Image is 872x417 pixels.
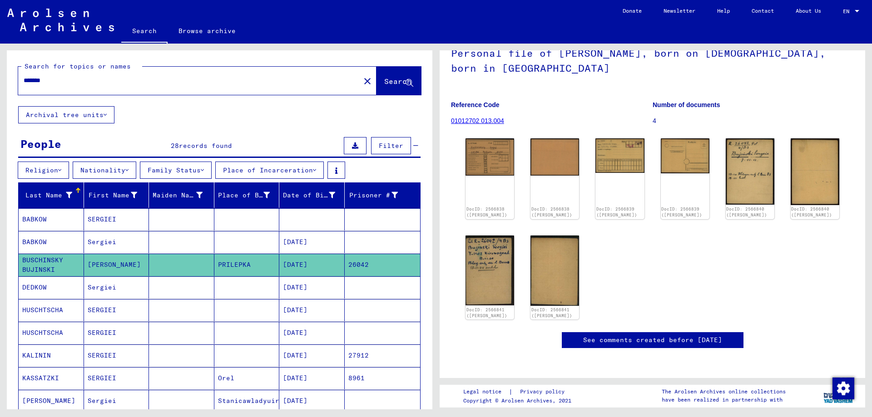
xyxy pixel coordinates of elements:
img: 002.jpg [791,138,839,205]
div: Last Name [22,188,84,202]
a: See comments created before [DATE] [583,335,722,345]
a: DocID: 2566839 ([PERSON_NAME]) [661,206,702,218]
mat-cell: [DATE] [279,344,345,367]
button: Nationality [73,162,136,179]
mat-cell: Sergiei [84,231,149,253]
a: Privacy policy [513,387,575,397]
mat-cell: [DATE] [279,231,345,253]
mat-cell: BABKOW [19,231,84,253]
mat-cell: SERGIEI [84,344,149,367]
mat-cell: Sergiei [84,390,149,412]
mat-cell: [PERSON_NAME] [84,254,149,276]
span: records found [179,142,232,150]
mat-cell: [DATE] [279,299,345,321]
mat-cell: KASSATZKI [19,367,84,389]
mat-cell: 26042 [345,254,421,276]
div: Maiden Name [153,191,203,200]
mat-cell: SERGIEI [84,322,149,344]
p: have been realized in partnership with [662,396,786,404]
mat-cell: Sergiei [84,276,149,299]
div: First Name [88,188,149,202]
img: yv_logo.png [822,384,856,407]
p: Copyright © Arolsen Archives, 2021 [463,397,575,405]
div: Last Name [22,191,72,200]
button: Clear [358,72,377,90]
mat-cell: [DATE] [279,367,345,389]
p: 4 [653,116,854,126]
div: Place of Birth [218,188,282,202]
a: Search [121,20,168,44]
mat-icon: close [362,76,373,87]
mat-header-cell: Place of Birth [214,182,280,208]
div: Date of Birth [283,191,335,200]
img: 001.jpg [726,138,774,204]
b: Reference Code [451,101,500,108]
mat-cell: SERGIEI [84,367,149,389]
mat-cell: 27912 [345,344,421,367]
a: DocID: 2566840 ([PERSON_NAME]) [791,206,832,218]
mat-header-cell: Prisoner # [345,182,421,208]
span: Search [384,77,411,86]
img: Arolsen_neg.svg [7,9,114,31]
mat-cell: SERGIEI [84,208,149,231]
mat-cell: BABKOW [19,208,84,231]
span: 28 [171,142,179,150]
div: People [20,136,61,152]
div: Prisoner # [348,191,398,200]
mat-cell: [PERSON_NAME] [19,390,84,412]
img: 001.jpg [466,138,514,176]
mat-cell: [DATE] [279,322,345,344]
a: Browse archive [168,20,247,42]
mat-cell: BUSCHINSKY BUJINSKI [19,254,84,276]
button: Search [377,67,421,95]
mat-cell: HUSCHTSCHA [19,299,84,321]
mat-label: Search for topics or names [25,62,131,70]
a: Legal notice [463,387,509,397]
button: Filter [371,137,411,154]
a: DocID: 2566838 ([PERSON_NAME]) [466,206,507,218]
h1: Personal file of [PERSON_NAME], born on [DEMOGRAPHIC_DATA], born in [GEOGRAPHIC_DATA] [451,32,854,87]
div: Date of Birth [283,188,347,202]
mat-cell: PRILEPKA [214,254,280,276]
mat-cell: Stanicawladyuirskaja [214,390,280,412]
mat-cell: [DATE] [279,276,345,299]
mat-cell: KALININ [19,344,84,367]
img: 001.jpg [466,235,514,305]
mat-cell: SERGIEI [84,299,149,321]
div: Maiden Name [153,188,214,202]
button: Family Status [140,162,212,179]
a: DocID: 2566839 ([PERSON_NAME]) [596,206,637,218]
mat-cell: HUSCHTSCHA [19,322,84,344]
mat-cell: 8961 [345,367,421,389]
span: EN [843,8,853,15]
mat-header-cell: Date of Birth [279,182,345,208]
a: DocID: 2566841 ([PERSON_NAME]) [531,307,572,319]
p: The Arolsen Archives online collections [662,388,786,396]
img: 002.jpg [530,138,579,176]
button: Place of Incarceration [215,162,324,179]
div: Place of Birth [218,191,270,200]
b: Number of documents [653,101,720,108]
a: 01012702 013.004 [451,117,504,124]
mat-cell: [DATE] [279,390,345,412]
mat-header-cell: Maiden Name [149,182,214,208]
div: Prisoner # [348,188,410,202]
img: 002.jpg [530,235,579,306]
div: First Name [88,191,138,200]
a: DocID: 2566840 ([PERSON_NAME]) [726,206,767,218]
a: DocID: 2566841 ([PERSON_NAME]) [466,307,507,319]
button: Religion [18,162,69,179]
span: Filter [379,142,403,150]
img: 002.jpg [661,138,709,173]
div: | [463,387,575,397]
mat-cell: DEDKOW [19,276,84,299]
mat-header-cell: First Name [84,182,149,208]
button: Archival tree units [18,106,114,123]
mat-header-cell: Last Name [19,182,84,208]
mat-cell: Orel [214,367,280,389]
mat-cell: [DATE] [279,254,345,276]
img: Change consent [832,378,854,399]
a: DocID: 2566838 ([PERSON_NAME]) [531,206,572,218]
img: 001.jpg [595,138,644,173]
